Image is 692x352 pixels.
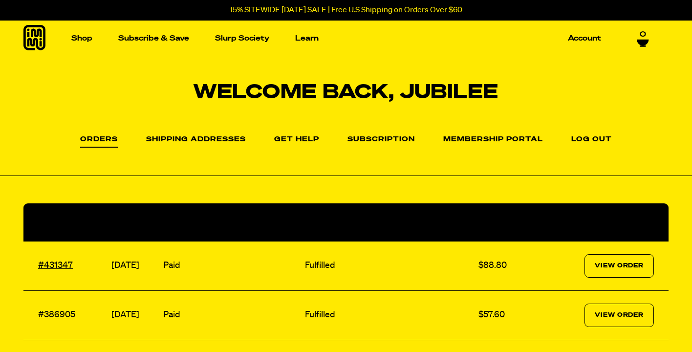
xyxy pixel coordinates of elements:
nav: Main navigation [67,21,605,56]
td: Paid [161,242,303,291]
a: Account [564,31,605,46]
span: 0 [640,28,646,37]
a: Slurp Society [211,31,273,46]
td: [DATE] [109,290,161,340]
a: #386905 [38,310,75,319]
a: Shop [67,31,96,46]
a: Log out [571,136,612,144]
th: Payment Status [161,203,303,242]
td: Fulfilled [303,242,476,291]
td: [DATE] [109,242,161,291]
a: Orders [80,136,118,148]
a: View Order [584,254,654,278]
td: $88.80 [476,242,532,291]
th: Order [23,203,109,242]
td: $57.60 [476,290,532,340]
td: Fulfilled [303,290,476,340]
p: 15% SITEWIDE [DATE] SALE | Free U.S Shipping on Orders Over $60 [230,6,462,15]
th: Total [476,203,532,242]
th: Date [109,203,161,242]
a: Subscribe & Save [114,31,193,46]
a: View Order [584,304,654,327]
a: 0 [637,28,649,44]
th: Fulfillment Status [303,203,476,242]
a: Membership Portal [443,136,543,144]
a: Get Help [274,136,319,144]
a: #431347 [38,261,73,270]
td: Paid [161,290,303,340]
a: Shipping Addresses [146,136,246,144]
a: Learn [291,31,323,46]
a: Subscription [347,136,415,144]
